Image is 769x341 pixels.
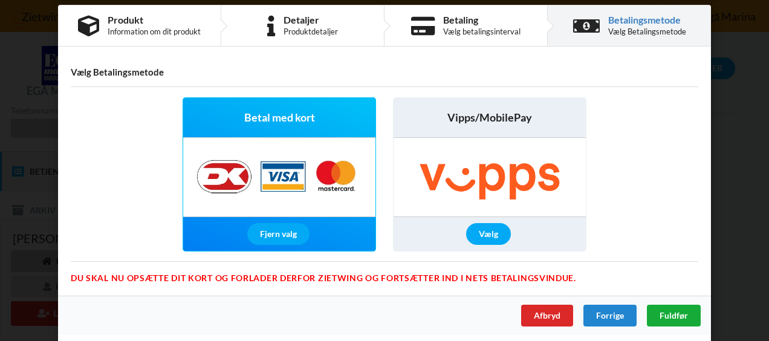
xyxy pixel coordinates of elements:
[108,27,201,36] div: Information om dit produkt
[443,15,521,25] div: Betaling
[244,110,315,125] span: Betal med kort
[247,223,310,245] div: Fjern valg
[608,15,686,25] div: Betalingsmetode
[466,223,511,245] div: Vælg
[443,27,521,36] div: Vælg betalingsinterval
[71,67,698,78] h4: Vælg Betalingsmetode
[521,305,573,326] div: Afbryd
[583,305,637,326] div: Forrige
[608,27,686,36] div: Vælg Betalingsmetode
[447,110,532,125] span: Vipps/MobilePay
[394,138,586,216] img: Vipps/MobilePay
[71,261,698,274] div: Du skal nu opsætte dit kort og forlader derfor Zietwing og fortsætter ind i Nets betalingsvindue.
[284,27,338,36] div: Produktdetaljer
[108,15,201,25] div: Produkt
[184,138,374,216] img: Nets
[284,15,338,25] div: Detaljer
[660,310,688,320] span: Fuldfør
